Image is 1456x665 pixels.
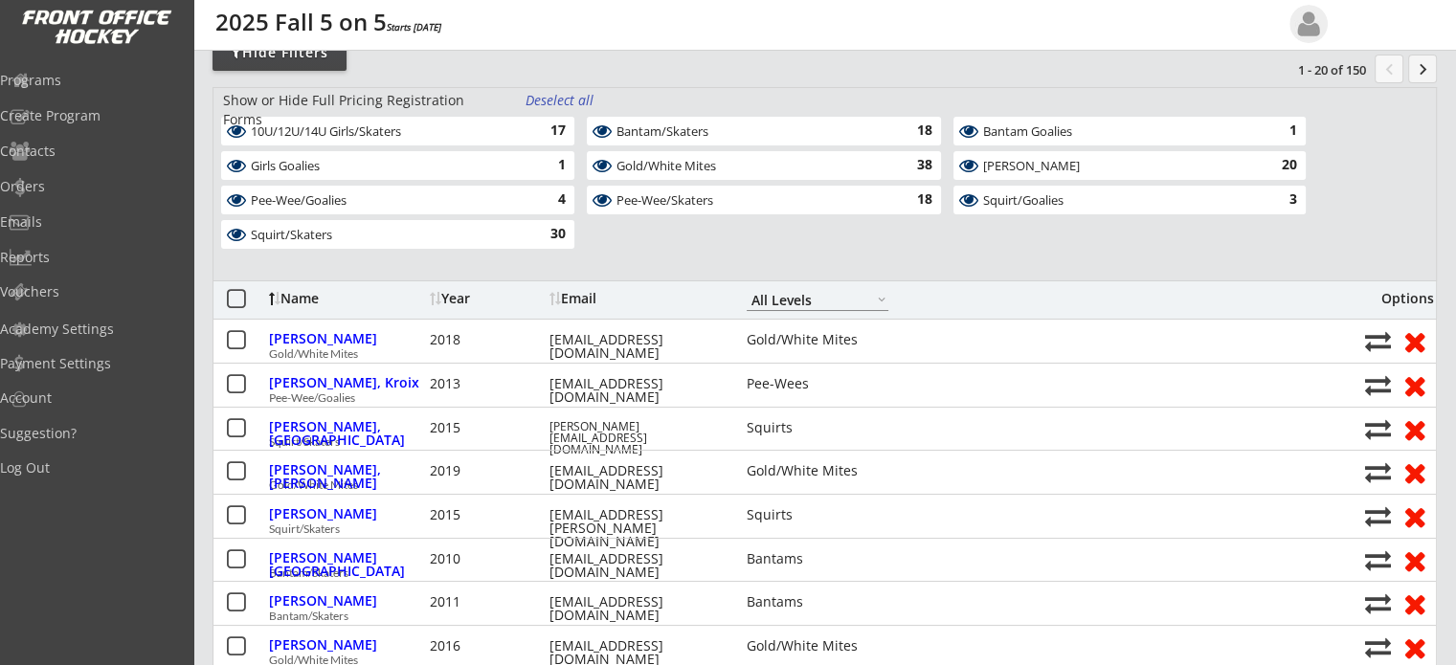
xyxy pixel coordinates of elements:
div: [PERSON_NAME], [PERSON_NAME] [269,463,425,490]
div: Squirt/Goalies [983,192,1254,211]
div: Squirt/Skaters [269,436,1355,448]
button: Move player [1365,547,1391,573]
div: Gold/White Mites [747,639,888,653]
em: Starts [DATE] [387,20,441,33]
div: Pee-Wee/Goalies [269,392,1355,404]
button: Move player [1365,590,1391,616]
div: Bantams [747,552,888,565]
button: keyboard_arrow_right [1408,55,1437,83]
div: [EMAIL_ADDRESS][DOMAIN_NAME] [549,464,722,491]
div: Girls Goalies [251,158,523,176]
div: [PERSON_NAME] [269,332,425,345]
button: Remove from roster (no refund) [1397,545,1432,575]
div: 2016 [430,639,545,653]
button: Remove from roster (no refund) [1397,588,1432,618]
div: [EMAIL_ADDRESS][PERSON_NAME][DOMAIN_NAME] [549,508,722,548]
div: 2013 [430,377,545,390]
div: 10U/12U/14U Girls/Skaters [251,124,523,140]
button: chevron_left [1375,55,1403,83]
div: Bantam/Skaters [616,124,888,140]
div: Pee-Wee/Skaters [616,192,888,211]
div: [EMAIL_ADDRESS][DOMAIN_NAME] [549,333,722,360]
div: 1 [1259,122,1297,141]
div: [EMAIL_ADDRESS][DOMAIN_NAME] [549,595,722,622]
button: Remove from roster (no refund) [1397,326,1432,356]
button: Move player [1365,416,1391,442]
div: 2011 [430,595,545,609]
div: 20 [1259,156,1297,175]
div: Squirt/Skaters [269,523,1355,535]
div: 2010 [430,552,545,565]
div: Squirt/Skaters [251,228,523,243]
div: Bantam/Skaters [269,610,1355,622]
button: Move player [1365,328,1391,354]
button: Remove from roster (no refund) [1397,414,1432,444]
div: 3 [1259,190,1297,210]
button: Remove from roster (no refund) [1397,457,1432,487]
div: [PERSON_NAME] [269,594,425,608]
div: 1 [527,156,566,175]
button: Remove from roster (no refund) [1397,501,1432,531]
div: 1 - 20 of 150 [1266,61,1366,78]
div: [PERSON_NAME] [269,507,425,521]
div: Pee-Wee/Skaters [616,193,888,209]
div: 18 [894,122,932,141]
button: Move player [1365,459,1391,485]
div: 2018 [430,333,545,346]
div: Gold/White Mites [269,348,1355,360]
div: [PERSON_NAME], [GEOGRAPHIC_DATA] [269,420,425,447]
div: Girls Goalies [251,159,523,174]
div: [EMAIL_ADDRESS][DOMAIN_NAME] [549,377,722,404]
div: Squirt/Goalies [983,193,1254,209]
div: 2015 [430,508,545,521]
div: 4 [527,190,566,210]
div: Year [430,292,545,305]
div: Email [549,292,722,305]
div: 2015 [430,421,545,434]
div: Hide Filters [213,43,347,62]
div: Gold/White Mites [616,159,888,174]
div: Deselect all [526,91,596,110]
div: Gold/White Mites [269,479,1355,491]
button: Remove from roster (no refund) [1397,632,1432,662]
div: [PERSON_NAME], Kroix [269,376,425,389]
div: [PERSON_NAME] [269,638,425,652]
div: Pee-Wees [747,377,888,390]
div: Gold/White Mites [616,158,888,176]
div: Squirts [747,421,888,434]
div: Bantam/Skaters [269,567,1355,579]
button: Remove from roster (no refund) [1397,370,1432,400]
div: 2019 [430,464,545,477]
div: Pee-Wee/Goalies [251,193,523,209]
div: [PERSON_NAME][EMAIL_ADDRESS][DOMAIN_NAME] [549,421,722,455]
div: Pee-Wee/Goalies [251,192,523,211]
div: Squirts [747,508,888,521]
div: 10U/12U/14U Girls/Skaters [251,123,523,142]
div: [PERSON_NAME][GEOGRAPHIC_DATA] [269,551,425,578]
div: Squirt/Skaters [251,227,523,245]
div: Bantam Goalies [983,124,1254,140]
button: Move player [1365,372,1391,398]
div: Name [269,292,425,305]
div: Gold/White Mites [747,333,888,346]
div: Bantam/Skaters [616,123,888,142]
div: [PERSON_NAME] [983,159,1254,174]
div: 17 [527,122,566,141]
button: Move player [1365,634,1391,660]
div: 38 [894,156,932,175]
div: Options [1365,292,1433,305]
div: 30 [527,225,566,244]
div: 18 [894,190,932,210]
button: Move player [1365,503,1391,529]
div: Gold/White Mites [747,464,888,477]
div: [EMAIL_ADDRESS][DOMAIN_NAME] [549,552,722,579]
div: Maroon Mites [983,158,1254,176]
div: Bantam Goalies [983,123,1254,142]
div: Bantams [747,595,888,609]
div: Show or Hide Full Pricing Registration Forms [223,91,504,128]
